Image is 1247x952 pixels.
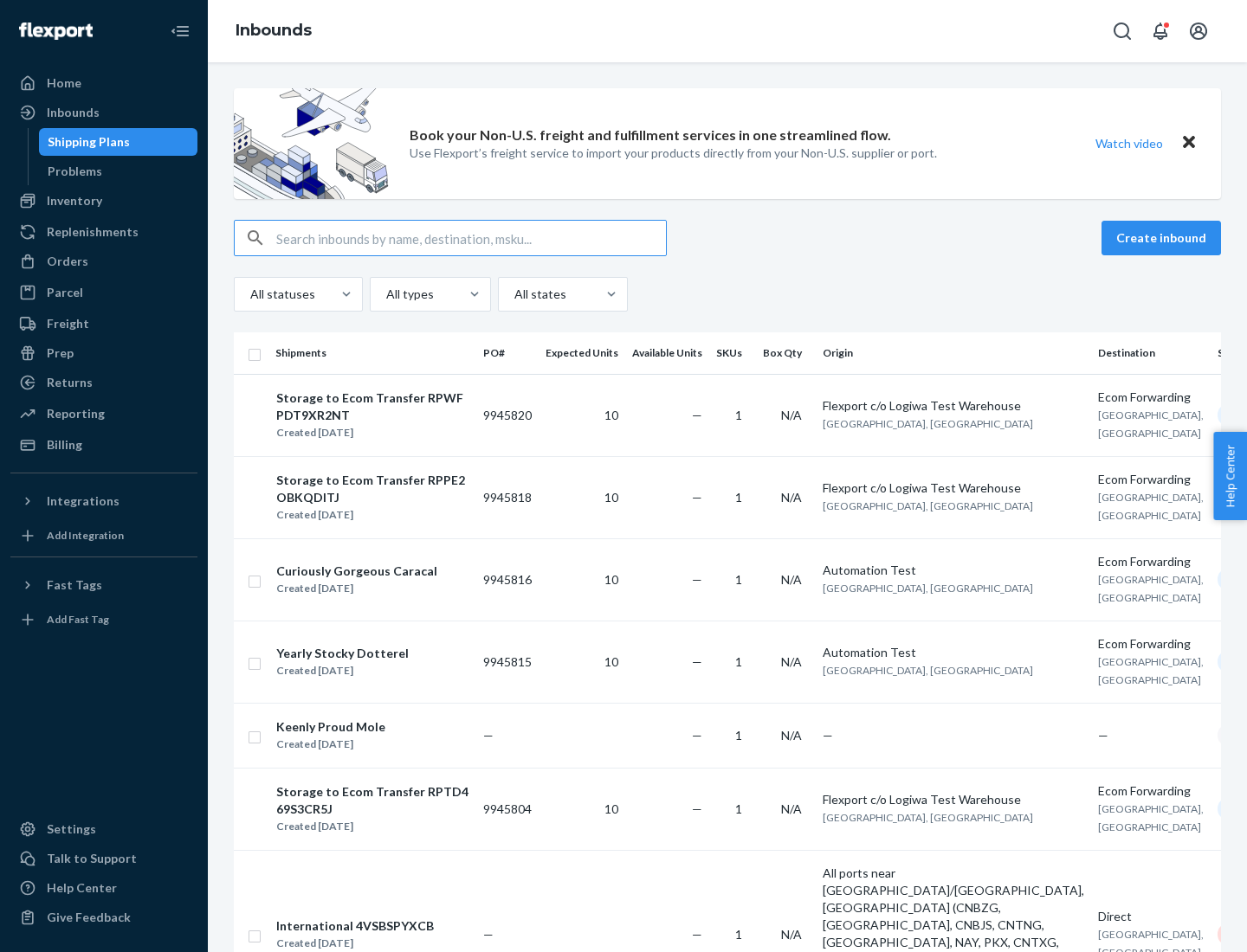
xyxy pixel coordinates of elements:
[816,332,1091,374] th: Origin
[10,69,197,97] a: Home
[1098,573,1204,604] span: [GEOGRAPHIC_DATA], [GEOGRAPHIC_DATA]
[276,472,468,506] div: Storage to Ecom Transfer RPPE2OBKQDITJ
[781,728,802,743] span: N/A
[47,104,100,121] div: Inbounds
[276,221,666,255] input: Search inbounds by name, destination, msku...
[604,654,618,669] span: 10
[276,917,434,935] div: International 4VSBSPYXCB
[1213,432,1247,520] button: Help Center
[735,654,742,669] span: 1
[276,580,437,597] div: Created [DATE]
[384,286,386,303] input: All types
[823,664,1033,677] span: [GEOGRAPHIC_DATA], [GEOGRAPHIC_DATA]
[823,582,1033,595] span: [GEOGRAPHIC_DATA], [GEOGRAPHIC_DATA]
[39,158,198,185] a: Problems
[249,286,250,303] input: All statuses
[823,562,1084,579] div: Automation Test
[692,654,702,669] span: —
[163,14,197,48] button: Close Navigation
[735,572,742,587] span: 1
[47,284,83,301] div: Parcel
[10,369,197,396] a: Returns
[781,572,802,587] span: N/A
[483,927,494,942] span: —
[10,431,197,459] a: Billing
[625,332,709,374] th: Available Units
[735,490,742,505] span: 1
[236,21,312,40] a: Inbounds
[709,332,756,374] th: SKUs
[1098,908,1204,925] div: Direct
[47,909,131,926] div: Give Feedback
[1098,635,1204,653] div: Ecom Forwarding
[476,768,539,850] td: 9945804
[276,818,468,835] div: Created [DATE]
[39,128,198,156] a: Shipping Plans
[222,6,326,56] ol: breadcrumbs
[1098,802,1204,833] span: [GEOGRAPHIC_DATA], [GEOGRAPHIC_DATA]
[1181,14,1216,48] button: Open account menu
[1098,491,1204,522] span: [GEOGRAPHIC_DATA], [GEOGRAPHIC_DATA]
[735,728,742,743] span: 1
[1098,782,1204,800] div: Ecom Forwarding
[476,621,539,703] td: 9945815
[47,405,105,422] div: Reporting
[823,811,1033,824] span: [GEOGRAPHIC_DATA], [GEOGRAPHIC_DATA]
[47,492,120,510] div: Integrations
[1143,14,1178,48] button: Open notifications
[10,815,197,843] a: Settings
[10,310,197,338] a: Freight
[10,99,197,126] a: Inbounds
[781,408,802,422] span: N/A
[276,389,468,424] div: Storage to Ecom Transfer RPWFPDT9XR2NT
[410,145,937,162] p: Use Flexport’s freight service to import your products directly from your Non-U.S. supplier or port.
[276,424,468,441] div: Created [DATE]
[268,332,476,374] th: Shipments
[823,397,1084,415] div: Flexport c/o Logiwa Test Warehouse
[276,506,468,524] div: Created [DATE]
[276,662,409,679] div: Created [DATE]
[539,332,625,374] th: Expected Units
[47,74,81,92] div: Home
[1105,14,1140,48] button: Open Search Box
[10,874,197,902] a: Help Center
[1084,131,1174,156] button: Watch video
[781,801,802,816] span: N/A
[10,606,197,634] a: Add Fast Tag
[276,783,468,818] div: Storage to Ecom Transfer RPTD469S3CR5J
[483,728,494,743] span: —
[1091,332,1211,374] th: Destination
[47,223,139,241] div: Replenishments
[1098,389,1204,406] div: Ecom Forwarding
[10,487,197,515] button: Integrations
[1102,221,1221,255] button: Create inbound
[276,645,409,662] div: Yearly Stocky Dotterel
[48,163,102,180] div: Problems
[823,644,1084,661] div: Automation Test
[19,23,93,40] img: Flexport logo
[47,253,88,270] div: Orders
[692,490,702,505] span: —
[276,935,434,952] div: Created [DATE]
[10,904,197,931] button: Give Feedback
[604,801,618,816] span: 10
[823,479,1084,497] div: Flexport c/o Logiwa Test Warehouse
[476,332,539,374] th: PO#
[823,499,1033,512] span: [GEOGRAPHIC_DATA], [GEOGRAPHIC_DATA]
[276,736,385,753] div: Created [DATE]
[1178,131,1200,156] button: Close
[10,187,197,215] a: Inventory
[1098,471,1204,488] div: Ecom Forwarding
[1098,553,1204,570] div: Ecom Forwarding
[1098,408,1204,440] span: [GEOGRAPHIC_DATA], [GEOGRAPHIC_DATA]
[692,728,702,743] span: —
[823,417,1033,430] span: [GEOGRAPHIC_DATA], [GEOGRAPHIC_DATA]
[10,845,197,872] a: Talk to Support
[781,927,802,942] span: N/A
[1098,728,1108,743] span: —
[1098,655,1204,686] span: [GEOGRAPHIC_DATA], [GEOGRAPHIC_DATA]
[692,572,702,587] span: —
[10,218,197,246] a: Replenishments
[513,286,514,303] input: All states
[756,332,816,374] th: Box Qty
